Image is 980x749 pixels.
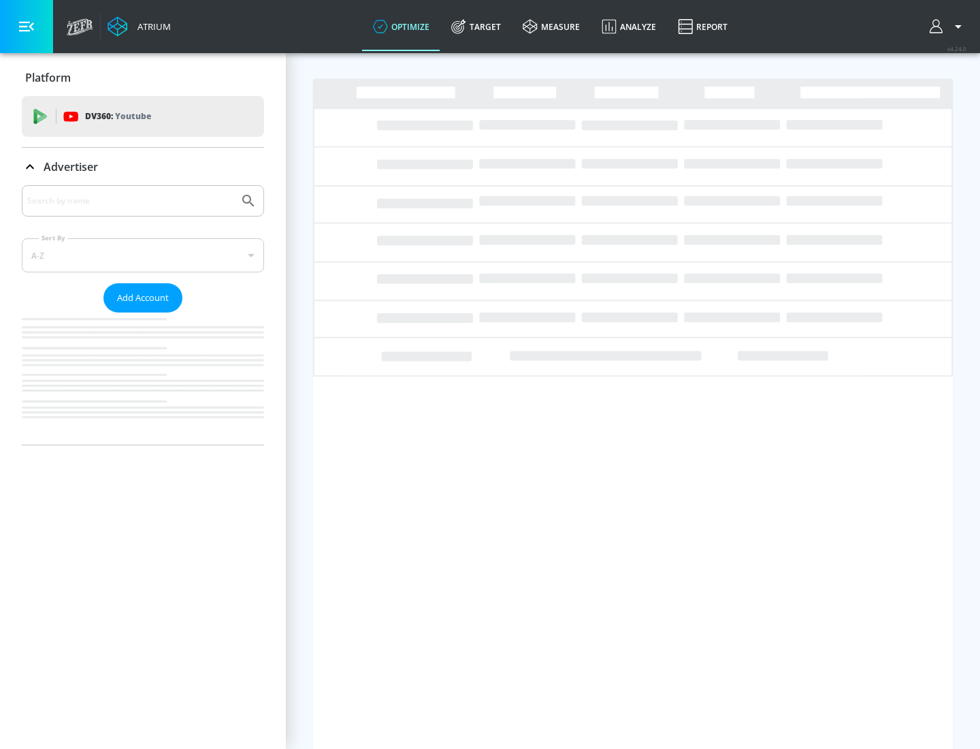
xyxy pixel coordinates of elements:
input: Search by name [27,192,233,210]
p: Platform [25,70,71,85]
a: optimize [362,2,440,51]
span: v 4.24.0 [947,45,966,52]
div: DV360: Youtube [22,96,264,137]
a: Report [667,2,738,51]
label: Sort By [39,234,68,242]
div: Advertiser [22,185,264,445]
button: Add Account [103,283,182,313]
div: A-Z [22,238,264,272]
nav: list of Advertiser [22,313,264,445]
div: Atrium [132,20,171,33]
a: Target [440,2,512,51]
p: Advertiser [44,159,98,174]
a: measure [512,2,591,51]
a: Atrium [108,16,171,37]
div: Platform [22,59,264,97]
p: DV360: [85,109,151,124]
div: Advertiser [22,148,264,186]
a: Analyze [591,2,667,51]
span: Add Account [117,290,169,306]
p: Youtube [115,109,151,123]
